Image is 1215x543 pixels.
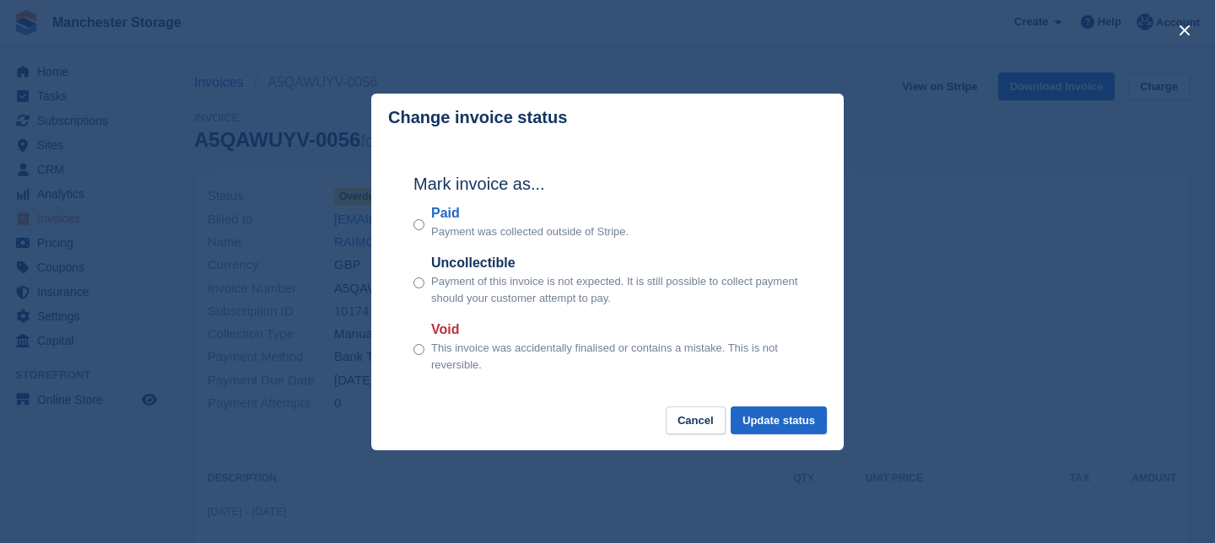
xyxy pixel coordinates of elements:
[431,320,802,340] label: Void
[731,406,827,434] button: Update status
[431,223,629,240] p: Payment was collected outside of Stripe.
[431,253,802,273] label: Uncollectible
[431,273,802,306] p: Payment of this invoice is not expected. It is still possible to collect payment should your cust...
[431,340,802,373] p: This invoice was accidentally finalised or contains a mistake. This is not reversible.
[388,108,567,127] p: Change invoice status
[666,406,726,434] button: Cancel
[431,203,629,223] label: Paid
[1171,17,1198,44] button: close
[413,171,802,196] h2: Mark invoice as...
